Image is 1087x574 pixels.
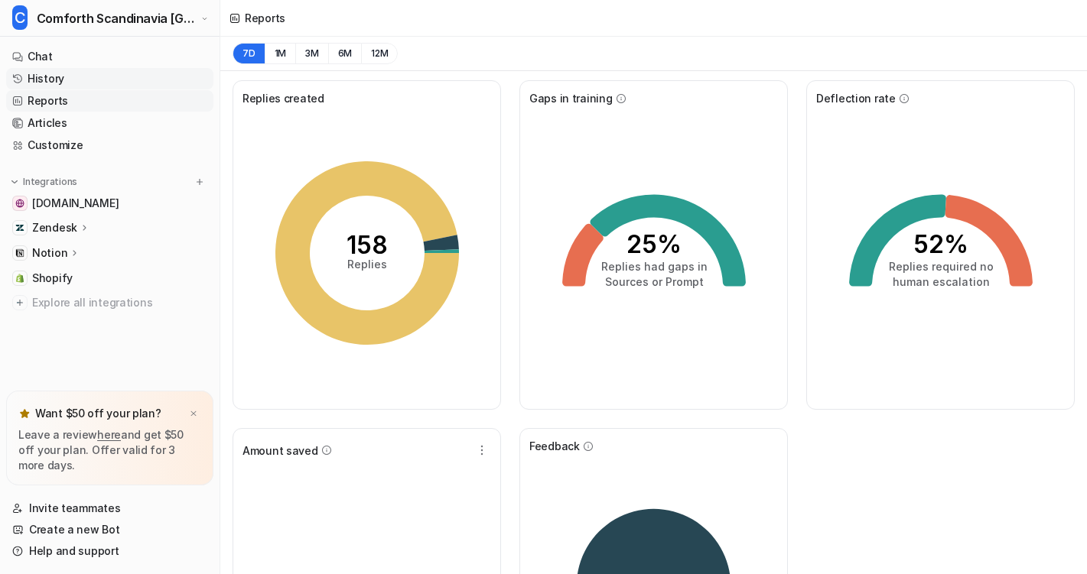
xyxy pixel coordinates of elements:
p: Leave a review and get $50 off your plan. Offer valid for 3 more days. [18,427,201,473]
button: 3M [295,43,328,64]
button: 6M [328,43,362,64]
tspan: human escalation [892,275,989,288]
img: Zendesk [15,223,24,232]
button: 12M [361,43,398,64]
span: Comforth Scandinavia [GEOGRAPHIC_DATA] [37,8,197,29]
tspan: Replies required no [888,260,993,273]
img: Notion [15,248,24,258]
a: comforth.dk[DOMAIN_NAME] [6,193,213,214]
img: comforth.dk [15,199,24,208]
tspan: Replies had gaps in [600,260,707,273]
img: explore all integrations [12,295,28,310]
a: Create a new Bot [6,519,213,540]
button: Integrations [6,174,82,190]
tspan: Sources or Prompt [604,275,703,288]
p: Zendesk [32,220,77,235]
a: Explore all integrations [6,292,213,313]
img: star [18,407,31,420]
p: Want $50 off your plan? [35,406,161,421]
p: Integrations [23,176,77,188]
tspan: 52% [913,229,968,259]
span: Replies created [242,90,324,106]
span: Gaps in training [529,90,613,106]
img: menu_add.svg [194,177,205,187]
button: 1M [265,43,296,64]
span: Feedback [529,438,580,454]
a: Articles [6,112,213,134]
a: Invite teammates [6,498,213,519]
a: Customize [6,135,213,156]
a: History [6,68,213,89]
span: [DOMAIN_NAME] [32,196,119,211]
a: Help and support [6,540,213,562]
span: Amount saved [242,443,318,459]
a: here [97,428,121,441]
span: Explore all integrations [32,290,207,315]
span: C [12,5,28,30]
span: Deflection rate [816,90,896,106]
tspan: 158 [347,230,388,260]
tspan: 25% [626,229,682,259]
span: Shopify [32,271,73,286]
img: expand menu [9,177,20,187]
img: x [189,409,198,419]
a: Chat [6,46,213,67]
button: 7D [233,43,265,64]
a: Reports [6,90,213,112]
a: ShopifyShopify [6,268,213,289]
tspan: Replies [347,258,387,271]
img: Shopify [15,274,24,283]
p: Notion [32,245,67,261]
div: Reports [245,10,285,26]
